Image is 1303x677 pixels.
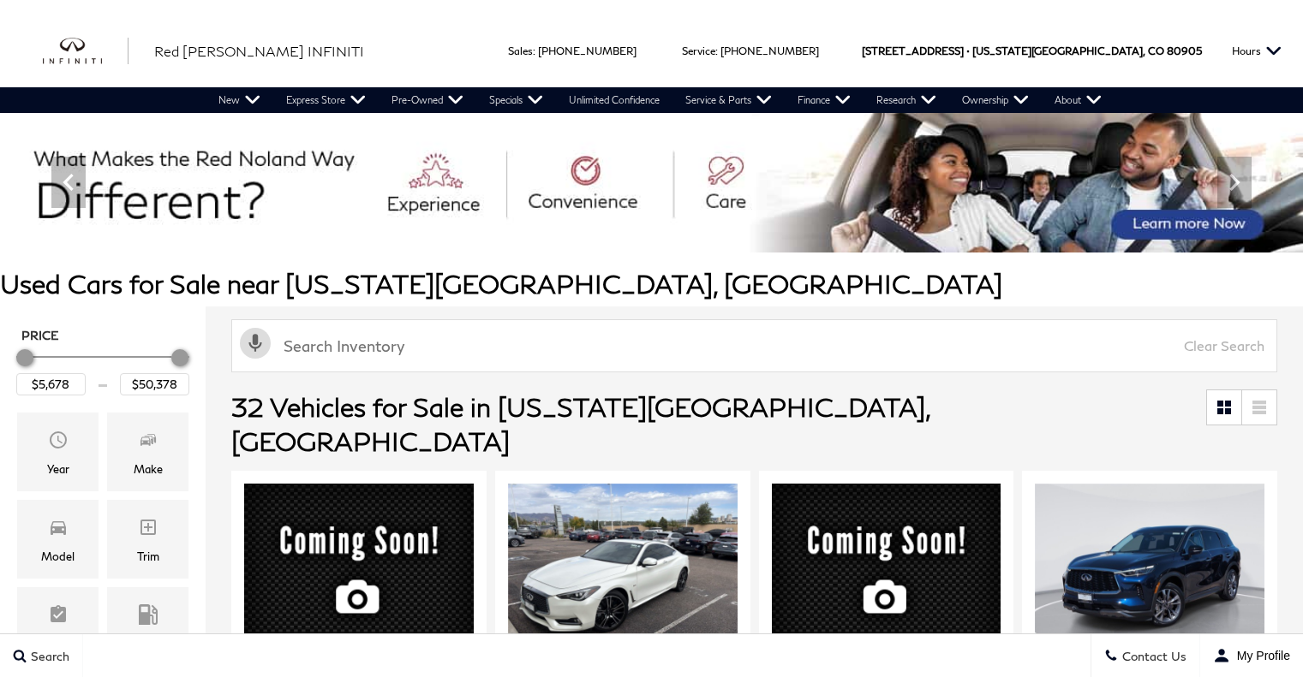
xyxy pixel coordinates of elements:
[21,328,184,343] h5: Price
[538,45,637,57] a: [PHONE_NUMBER]
[17,500,99,579] div: ModelModel
[231,391,929,456] span: 32 Vehicles for Sale in [US_STATE][GEOGRAPHIC_DATA], [GEOGRAPHIC_DATA]
[138,600,158,634] span: Fueltype
[972,15,1145,87] span: [US_STATE][GEOGRAPHIC_DATA],
[43,38,129,65] a: infiniti
[682,45,715,57] span: Service
[720,45,819,57] a: [PHONE_NUMBER]
[47,460,69,478] div: Year
[27,649,69,663] span: Search
[1148,15,1164,87] span: CO
[1042,87,1115,113] a: About
[1035,484,1268,658] img: 2022 INFINITI QX60 LUXE 1
[273,87,379,113] a: Express Store
[16,373,86,395] input: Minimum
[48,425,69,460] span: Year
[508,484,741,658] div: 1 / 2
[508,484,741,658] img: 2018 INFINITI Q60 3.0t SPORT 1
[672,87,785,113] a: Service & Parts
[476,87,556,113] a: Specials
[862,45,1202,57] a: [STREET_ADDRESS] • [US_STATE][GEOGRAPHIC_DATA], CO 80905
[107,413,188,491] div: MakeMake
[107,500,188,579] div: TrimTrim
[1167,15,1202,87] span: 80905
[48,600,69,634] span: Features
[17,413,99,491] div: YearYear
[949,87,1042,113] a: Ownership
[17,587,99,666] div: FeaturesFeatures
[785,87,864,113] a: Finance
[533,45,535,57] span: :
[1118,649,1186,663] span: Contact Us
[171,349,188,366] div: Maximum Price
[240,328,271,359] svg: Click to toggle on voice search
[41,547,75,566] div: Model
[508,45,533,57] span: Sales
[138,513,158,547] span: Trim
[1200,634,1303,677] button: user-profile-menu
[772,484,1001,660] img: 2024 INFINITI QX55 LUXE
[16,349,33,366] div: Minimum Price
[107,587,188,666] div: FueltypeFueltype
[137,547,159,566] div: Trim
[138,425,158,460] span: Make
[1223,15,1290,87] button: Open the hours dropdown
[154,43,364,59] span: Red [PERSON_NAME] INFINITI
[715,45,718,57] span: :
[206,87,1115,113] nav: Main Navigation
[864,87,949,113] a: Research
[379,87,476,113] a: Pre-Owned
[1035,484,1268,658] div: 1 / 2
[48,513,69,547] span: Model
[1230,649,1290,662] span: My Profile
[120,373,189,395] input: Maximum
[231,319,1277,372] input: Search Inventory
[43,38,129,65] img: INFINITI
[206,87,273,113] a: New
[244,484,474,660] img: 2018 INFINITI QX60 Base
[134,460,163,478] div: Make
[154,41,364,62] a: Red [PERSON_NAME] INFINITI
[862,15,970,87] span: [STREET_ADDRESS] •
[556,87,672,113] a: Unlimited Confidence
[16,343,189,395] div: Price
